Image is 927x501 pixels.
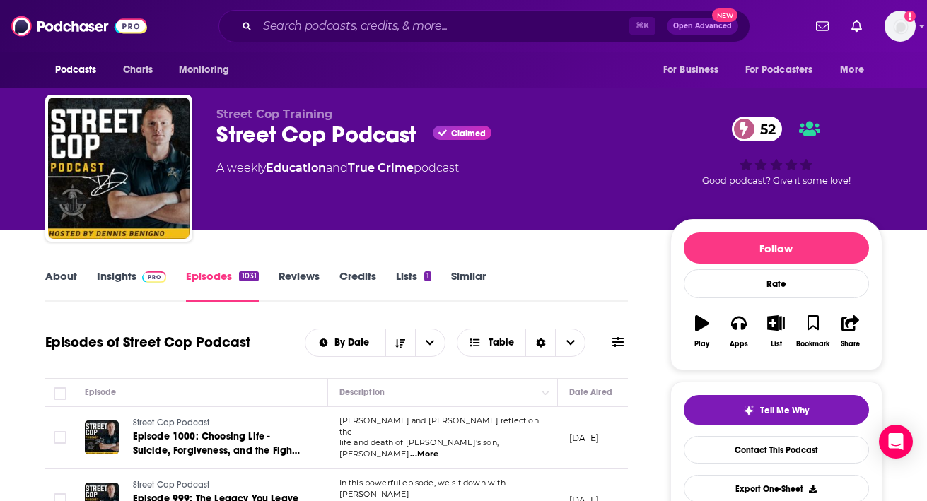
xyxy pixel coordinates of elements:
[415,329,445,356] button: open menu
[451,130,486,137] span: Claimed
[339,415,539,437] span: [PERSON_NAME] and [PERSON_NAME] reflect on the
[339,269,376,302] a: Credits
[746,117,783,141] span: 52
[410,449,438,460] span: ...More
[11,13,147,40] img: Podchaser - Follow, Share and Rate Podcasts
[810,14,834,38] a: Show notifications dropdown
[133,430,303,458] a: Episode 1000: Choosing Life - Suicide, Forgiveness, and the Fight for Change w/ [PERSON_NAME] and...
[885,11,916,42] span: Logged in as mgehrig2
[721,306,757,357] button: Apps
[142,271,167,283] img: Podchaser Pro
[266,161,326,175] a: Education
[745,60,813,80] span: For Podcasters
[771,340,782,348] div: List
[525,329,555,356] div: Sort Direction
[339,478,506,499] span: In this powerful episode, we sit down with [PERSON_NAME]
[684,269,869,298] div: Rate
[97,269,167,302] a: InsightsPodchaser Pro
[684,232,869,264] button: Follow
[743,405,754,416] img: tell me why sparkle
[732,117,783,141] a: 52
[846,14,868,38] a: Show notifications dropdown
[114,57,162,83] a: Charts
[663,60,719,80] span: For Business
[133,418,210,428] span: Street Cop Podcast
[169,57,247,83] button: open menu
[326,161,348,175] span: and
[667,18,738,35] button: Open AdvancedNew
[684,395,869,425] button: tell me why sparkleTell Me Why
[537,384,554,401] button: Column Actions
[489,338,514,348] span: Table
[257,15,629,37] input: Search podcasts, credits, & more...
[133,430,302,485] span: Episode 1000: Choosing Life - Suicide, Forgiveness, and the Fight for Change w/ [PERSON_NAME] and...
[424,271,431,281] div: 1
[239,271,258,281] div: 1031
[133,480,210,490] span: Street Cop Podcast
[760,405,809,416] span: Tell Me Why
[133,417,303,430] a: Street Cop Podcast
[45,269,77,302] a: About
[653,57,737,83] button: open menu
[736,57,834,83] button: open menu
[54,431,66,444] span: Toggle select row
[694,340,709,348] div: Play
[348,161,414,175] a: True Crime
[457,329,586,357] button: Choose View
[45,334,250,351] h1: Episodes of Street Cop Podcast
[123,60,153,80] span: Charts
[279,269,320,302] a: Reviews
[85,384,117,401] div: Episode
[879,425,913,459] div: Open Intercom Messenger
[216,160,459,177] div: A weekly podcast
[712,8,737,22] span: New
[841,340,860,348] div: Share
[396,269,431,302] a: Lists1
[339,437,499,459] span: life and death of [PERSON_NAME]’s son, [PERSON_NAME]
[684,306,721,357] button: Play
[45,57,115,83] button: open menu
[885,11,916,42] button: Show profile menu
[673,23,732,30] span: Open Advanced
[48,98,190,239] img: Street Cop Podcast
[55,60,97,80] span: Podcasts
[339,384,385,401] div: Description
[216,107,332,121] span: Street Cop Training
[334,338,374,348] span: By Date
[569,432,600,444] p: [DATE]
[757,306,794,357] button: List
[218,10,750,42] div: Search podcasts, credits, & more...
[179,60,229,80] span: Monitoring
[385,329,415,356] button: Sort Direction
[830,57,882,83] button: open menu
[670,107,882,195] div: 52Good podcast? Give it some love!
[702,175,851,186] span: Good podcast? Give it some love!
[885,11,916,42] img: User Profile
[305,338,385,348] button: open menu
[795,306,832,357] button: Bookmark
[904,11,916,22] svg: Add a profile image
[186,269,258,302] a: Episodes1031
[133,479,303,492] a: Street Cop Podcast
[832,306,868,357] button: Share
[840,60,864,80] span: More
[451,269,486,302] a: Similar
[305,329,445,357] h2: Choose List sort
[684,436,869,464] a: Contact This Podcast
[796,340,829,348] div: Bookmark
[629,17,655,35] span: ⌘ K
[569,384,612,401] div: Date Aired
[730,340,748,348] div: Apps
